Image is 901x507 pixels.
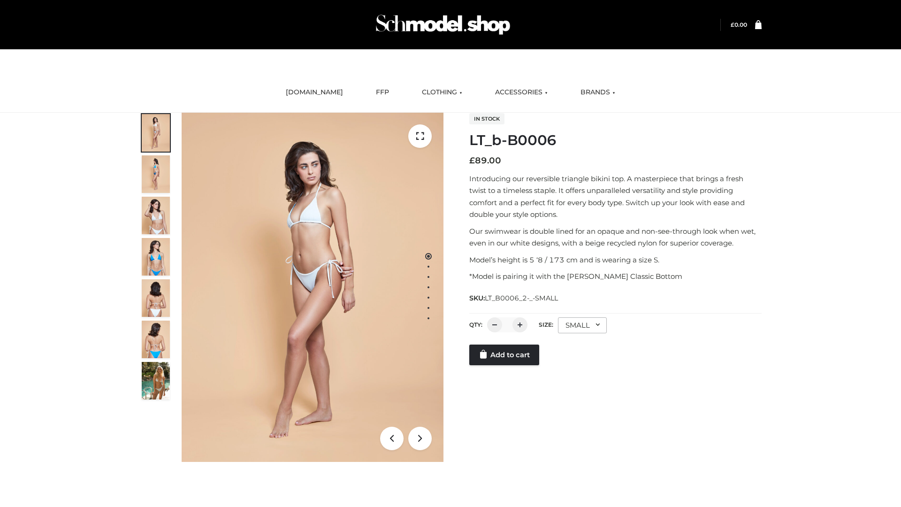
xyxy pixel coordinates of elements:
img: ArielClassicBikiniTop_CloudNine_AzureSky_OW114ECO_3-scaled.jpg [142,197,170,234]
img: Schmodel Admin 964 [373,6,513,43]
span: LT_B0006_2-_-SMALL [485,294,558,302]
a: £0.00 [731,21,747,28]
div: SMALL [558,317,607,333]
span: In stock [469,113,504,124]
span: £ [469,155,475,166]
h1: LT_b-B0006 [469,132,762,149]
label: QTY: [469,321,482,328]
bdi: 89.00 [469,155,501,166]
label: Size: [539,321,553,328]
p: *Model is pairing it with the [PERSON_NAME] Classic Bottom [469,270,762,283]
a: Add to cart [469,345,539,365]
img: ArielClassicBikiniTop_CloudNine_AzureSky_OW114ECO_1-scaled.jpg [142,114,170,152]
img: ArielClassicBikiniTop_CloudNine_AzureSky_OW114ECO_2-scaled.jpg [142,155,170,193]
span: £ [731,21,734,28]
p: Model’s height is 5 ‘8 / 173 cm and is wearing a size S. [469,254,762,266]
a: BRANDS [573,82,622,103]
a: FFP [369,82,396,103]
a: ACCESSORIES [488,82,555,103]
img: ArielClassicBikiniTop_CloudNine_AzureSky_OW114ECO_1 [182,113,443,462]
p: Our swimwear is double lined for an opaque and non-see-through look when wet, even in our white d... [469,225,762,249]
p: Introducing our reversible triangle bikini top. A masterpiece that brings a fresh twist to a time... [469,173,762,221]
a: [DOMAIN_NAME] [279,82,350,103]
span: SKU: [469,292,559,304]
img: ArielClassicBikiniTop_CloudNine_AzureSky_OW114ECO_4-scaled.jpg [142,238,170,276]
a: CLOTHING [415,82,469,103]
bdi: 0.00 [731,21,747,28]
img: Arieltop_CloudNine_AzureSky2.jpg [142,362,170,399]
img: ArielClassicBikiniTop_CloudNine_AzureSky_OW114ECO_7-scaled.jpg [142,279,170,317]
img: ArielClassicBikiniTop_CloudNine_AzureSky_OW114ECO_8-scaled.jpg [142,321,170,358]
